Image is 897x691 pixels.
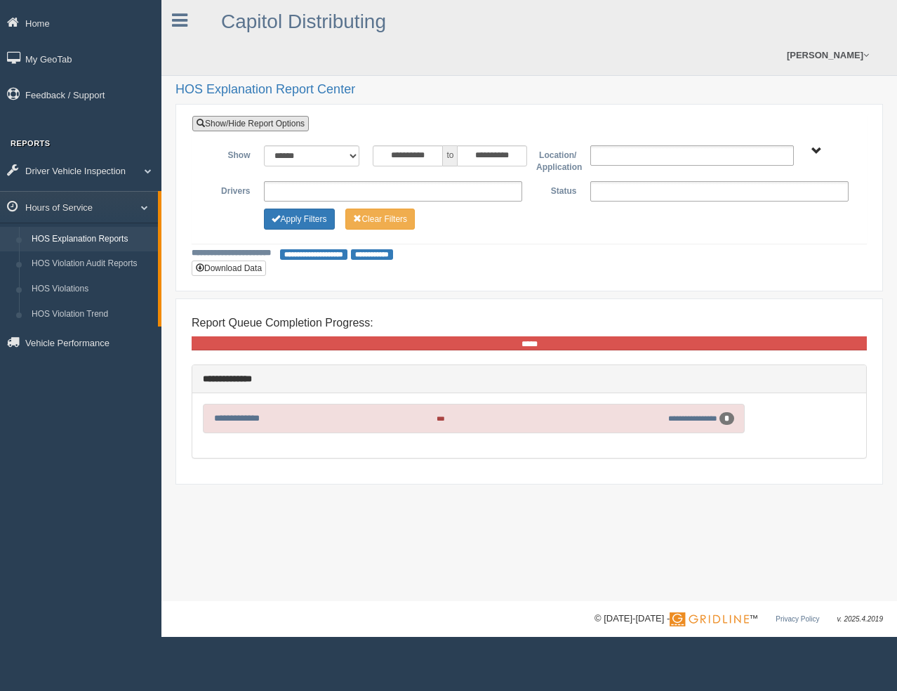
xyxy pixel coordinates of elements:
label: Drivers [203,181,257,198]
a: [PERSON_NAME] [780,35,876,75]
label: Location/ Application [529,145,583,174]
label: Status [529,181,583,198]
a: HOS Violation Audit Reports [25,251,158,277]
button: Change Filter Options [345,209,415,230]
a: Show/Hide Report Options [192,116,309,131]
span: to [443,145,457,166]
a: HOS Violations [25,277,158,302]
h4: Report Queue Completion Progress: [192,317,867,329]
a: HOS Explanation Reports [25,227,158,252]
span: v. 2025.4.2019 [837,615,883,623]
img: Gridline [670,612,749,626]
button: Change Filter Options [264,209,334,230]
div: © [DATE]-[DATE] - ™ [594,612,883,626]
button: Download Data [192,261,266,276]
a: HOS Violation Trend [25,302,158,327]
a: Capitol Distributing [221,11,386,32]
a: Privacy Policy [776,615,819,623]
label: Show [203,145,257,162]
